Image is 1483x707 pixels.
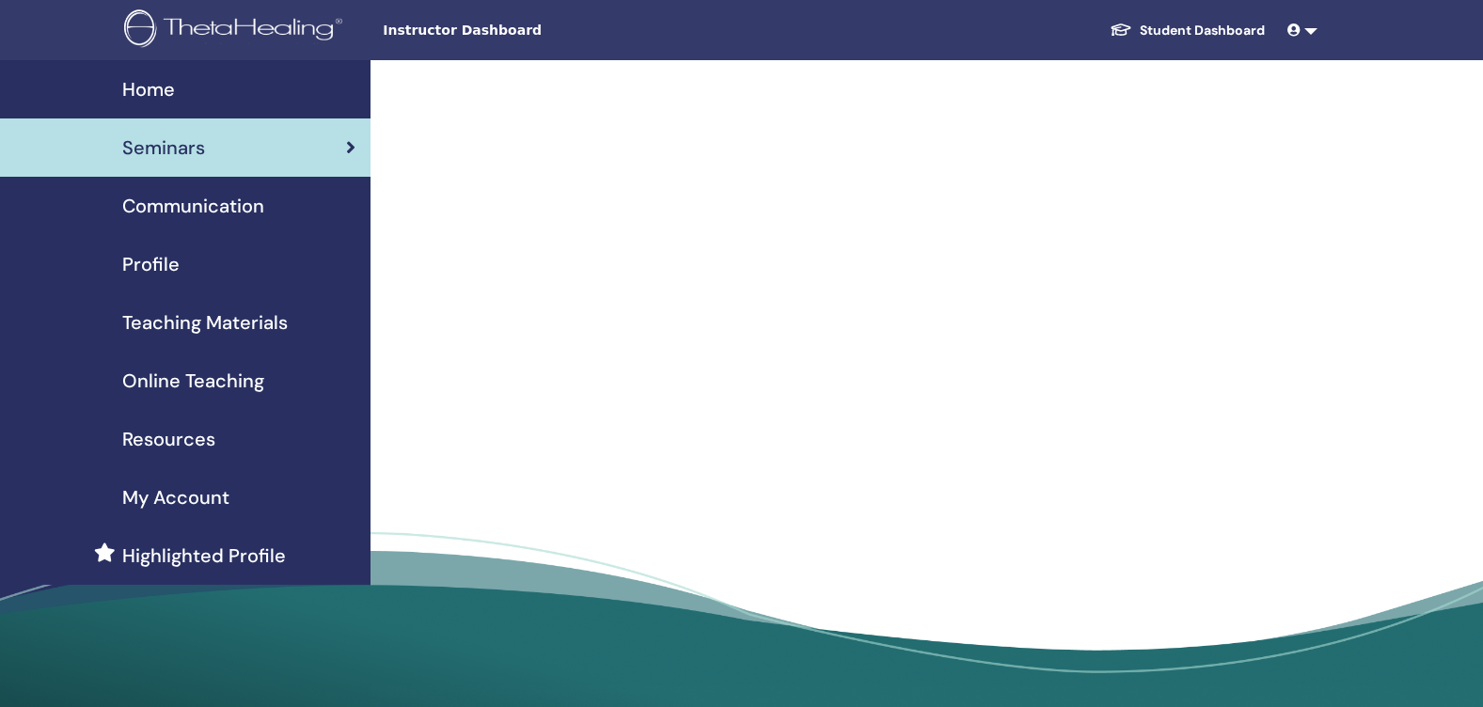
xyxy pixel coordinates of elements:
[122,542,286,570] span: Highlighted Profile
[1110,22,1132,38] img: graduation-cap-white.svg
[122,483,229,511] span: My Account
[122,192,264,220] span: Communication
[122,308,288,337] span: Teaching Materials
[122,134,205,162] span: Seminars
[383,21,665,40] span: Instructor Dashboard
[122,75,175,103] span: Home
[122,250,180,278] span: Profile
[122,367,264,395] span: Online Teaching
[124,9,349,52] img: logo.png
[122,425,215,453] span: Resources
[1095,13,1280,48] a: Student Dashboard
